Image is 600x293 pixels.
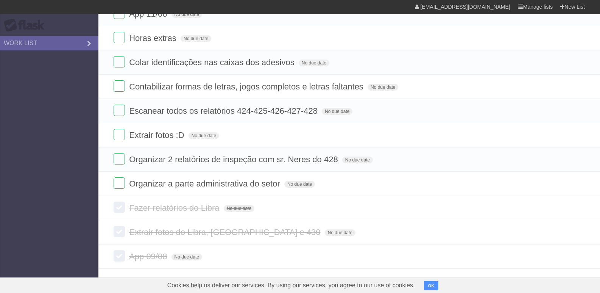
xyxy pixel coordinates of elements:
span: Colar identificações nas caixas dos adesivos [129,58,296,67]
label: Done [114,202,125,213]
a: Show all completed tasks [302,276,396,285]
span: No due date [368,84,398,91]
span: Horas extras [129,33,178,43]
span: Extrair fotos :D [129,130,186,140]
label: Done [114,226,125,237]
div: Flask [4,19,49,32]
label: Done [114,177,125,189]
span: No due date [171,254,202,260]
span: No due date [284,181,315,188]
label: Done [114,56,125,67]
span: No due date [171,11,202,18]
label: Done [114,105,125,116]
label: Done [114,129,125,140]
label: Done [114,153,125,165]
span: No due date [342,157,373,163]
span: No due date [189,132,219,139]
label: Done [114,80,125,92]
span: Organizar 2 relatórios de inspeção com sr. Neres do 428 [129,155,340,164]
span: No due date [325,229,355,236]
span: No due date [224,205,254,212]
span: Cookies help us deliver our services. By using our services, you agree to our use of cookies. [160,278,422,293]
span: App 09/08 [129,252,169,261]
label: Done [114,32,125,43]
span: Escanear todos os relatórios 424-425-426-427-428 [129,106,319,116]
span: Contabilizar formas de letras, jogos completos e letras faltantes [129,82,365,91]
span: Organizar a parte administrativa do setor [129,179,282,188]
button: OK [424,281,439,290]
span: Extrair fotos do Libra, [GEOGRAPHIC_DATA] e 430 [129,227,322,237]
span: No due date [322,108,352,115]
span: No due date [299,60,329,66]
label: Done [114,250,125,262]
span: Fazer relatórios do Libra [129,203,221,213]
span: No due date [181,35,211,42]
